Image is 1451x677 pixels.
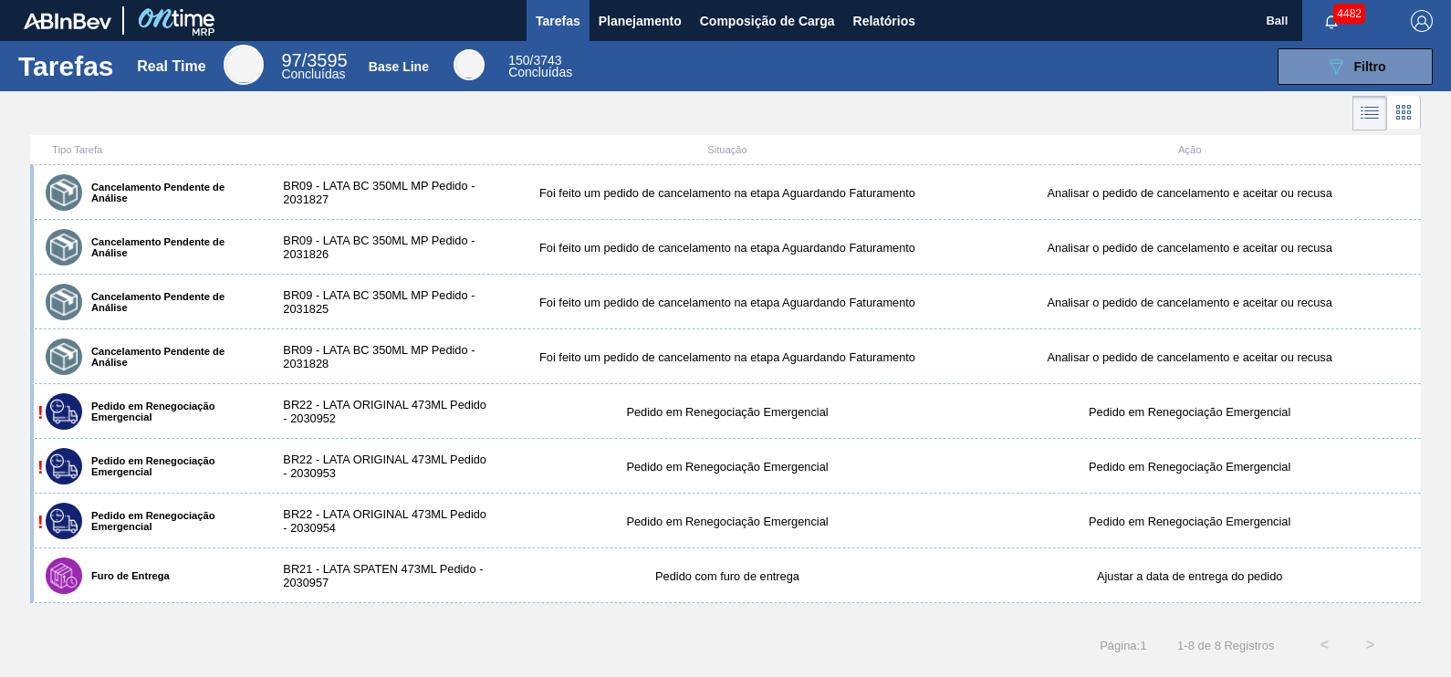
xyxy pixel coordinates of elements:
[82,401,253,422] label: Pedido em Renegociação Emergencial
[82,236,253,258] label: Cancelamento Pendente de Análise
[1347,622,1393,668] button: >
[1333,4,1365,24] span: 4482
[265,507,496,535] div: BR22 - LATA ORIGINAL 473ML Pedido - 2030954
[599,10,682,32] span: Planejamento
[265,234,496,261] div: BR09 - LATA BC 350ML MP Pedido - 2031826
[1354,59,1386,74] span: Filtro
[958,296,1421,309] div: Analisar o pedido de cancelamento e aceitar ou recusa
[265,453,496,480] div: BR22 - LATA ORIGINAL 473ML Pedido - 2030953
[1278,48,1433,85] button: Filtro
[454,49,485,80] div: Base Line
[958,515,1421,528] div: Pedido em Renegociação Emergencial
[958,460,1421,474] div: Pedido em Renegociação Emergencial
[1301,622,1347,668] button: <
[496,241,959,255] div: Foi feito um pedido de cancelamento na etapa Aguardando Faturamento
[958,144,1421,155] div: Ação
[1411,10,1433,32] img: Logout
[1174,639,1274,652] span: 1 - 8 de 8 Registros
[496,515,959,528] div: Pedido em Renegociação Emergencial
[958,569,1421,583] div: Ajustar a data de entrega do pedido
[82,182,253,203] label: Cancelamento Pendente de Análise
[496,144,959,155] div: Situação
[496,296,959,309] div: Foi feito um pedido de cancelamento na etapa Aguardando Faturamento
[958,350,1421,364] div: Analisar o pedido de cancelamento e aceitar ou recusa
[508,53,561,68] span: / 3743
[82,346,253,368] label: Cancelamento Pendente de Análise
[265,562,496,589] div: BR21 - LATA SPATEN 473ML Pedido - 2030957
[34,144,265,155] div: Tipo Tarefa
[1387,96,1421,130] div: Visão em Cards
[700,10,835,32] span: Composição de Carga
[536,10,580,32] span: Tarefas
[82,291,253,313] label: Cancelamento Pendente de Análise
[37,457,44,477] span: !
[281,53,347,80] div: Real Time
[137,58,205,75] div: Real Time
[496,405,959,419] div: Pedido em Renegociação Emergencial
[1100,639,1146,652] span: Página : 1
[853,10,915,32] span: Relatórios
[18,56,114,77] h1: Tarefas
[496,460,959,474] div: Pedido em Renegociação Emergencial
[82,570,170,581] label: Furo de Entrega
[496,186,959,200] div: Foi feito um pedido de cancelamento na etapa Aguardando Faturamento
[265,179,496,206] div: BR09 - LATA BC 350ML MP Pedido - 2031827
[958,186,1421,200] div: Analisar o pedido de cancelamento e aceitar ou recusa
[224,45,264,85] div: Real Time
[265,343,496,370] div: BR09 - LATA BC 350ML MP Pedido - 2031828
[82,510,253,532] label: Pedido em Renegociação Emergencial
[82,455,253,477] label: Pedido em Renegociação Emergencial
[496,350,959,364] div: Foi feito um pedido de cancelamento na etapa Aguardando Faturamento
[1352,96,1387,130] div: Visão em Lista
[281,67,345,81] span: Concluídas
[1302,8,1361,34] button: Notificações
[508,65,572,79] span: Concluídas
[281,50,301,70] span: 97
[958,405,1421,419] div: Pedido em Renegociação Emergencial
[24,13,111,29] img: TNhmsLtSVTkK8tSr43FrP2fwEKptu5GPRR3wAAAABJRU5ErkJggg==
[281,50,347,70] span: / 3595
[369,59,429,74] div: Base Line
[508,55,572,78] div: Base Line
[508,53,529,68] span: 150
[37,512,44,532] span: !
[958,241,1421,255] div: Analisar o pedido de cancelamento e aceitar ou recusa
[265,398,496,425] div: BR22 - LATA ORIGINAL 473ML Pedido - 2030952
[37,402,44,422] span: !
[265,288,496,316] div: BR09 - LATA BC 350ML MP Pedido - 2031825
[496,569,959,583] div: Pedido com furo de entrega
